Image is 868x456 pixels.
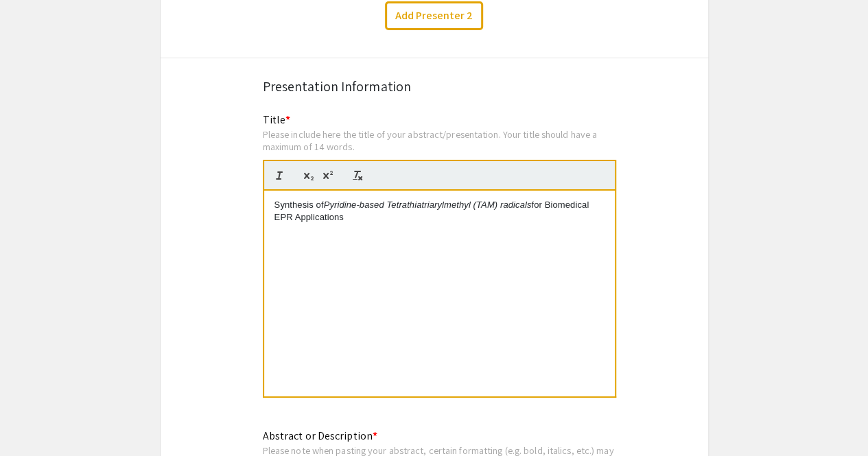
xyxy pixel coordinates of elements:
p: Synthesis of for Biomedical EPR Applications [274,199,605,224]
mat-label: Abstract or Description [263,429,377,443]
mat-label: Title [263,112,291,127]
button: Add Presenter 2 [385,1,483,30]
div: Please include here the title of your abstract/presentation. Your title should have a maximum of ... [263,128,616,152]
em: Pyridine-based Tetrathiatriarylmethyl (TAM) radicals [324,200,532,210]
iframe: Chat [10,394,58,446]
div: Presentation Information [263,76,606,97]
